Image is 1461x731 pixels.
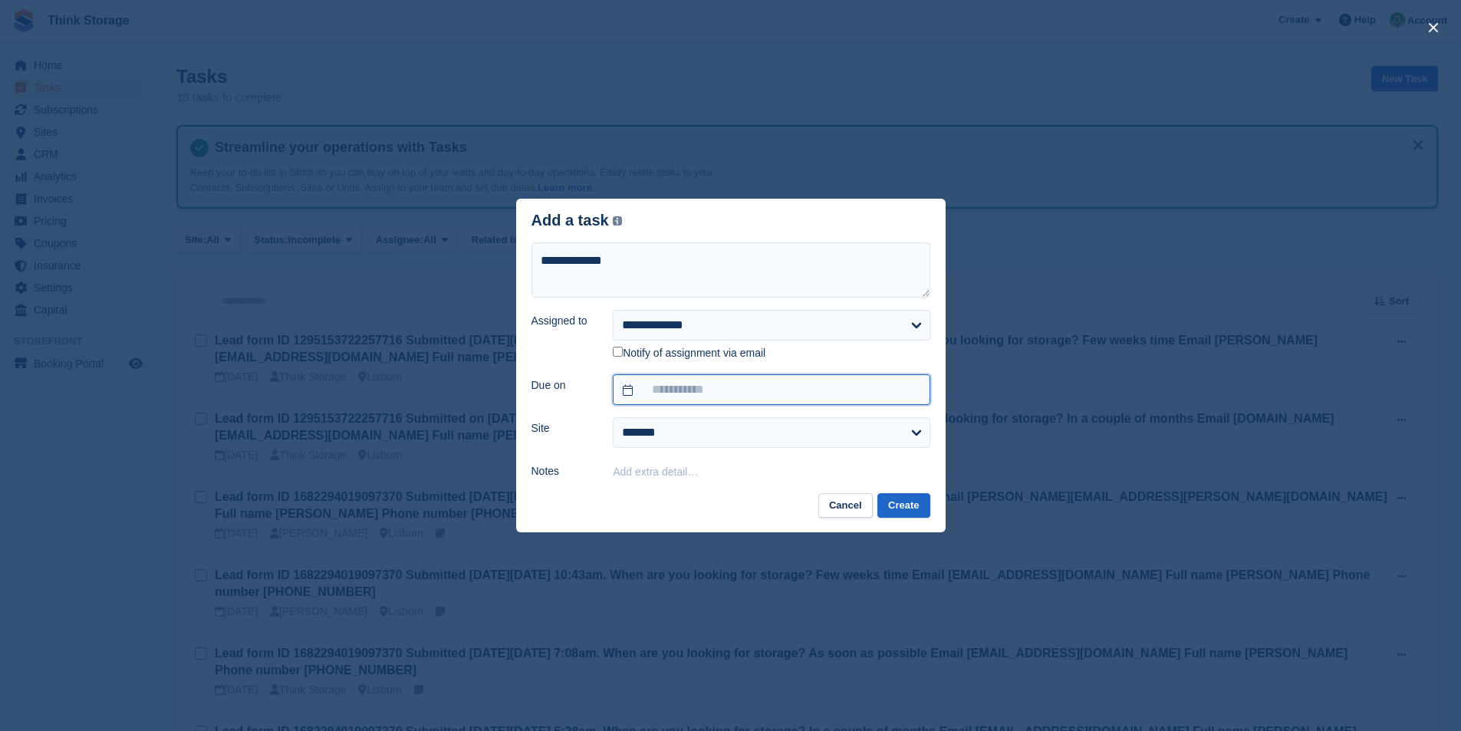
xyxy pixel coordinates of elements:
[613,347,765,361] label: Notify of assignment via email
[613,466,698,478] button: Add extra detail…
[531,377,595,393] label: Due on
[531,463,595,479] label: Notes
[818,493,873,519] button: Cancel
[531,420,595,436] label: Site
[531,313,595,329] label: Assigned to
[531,212,623,229] div: Add a task
[1421,15,1446,40] button: close
[613,347,623,357] input: Notify of assignment via email
[877,493,930,519] button: Create
[613,216,622,226] img: icon-info-grey-7440780725fd019a000dd9b08b2336e03edf1995a4989e88bcd33f0948082b44.svg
